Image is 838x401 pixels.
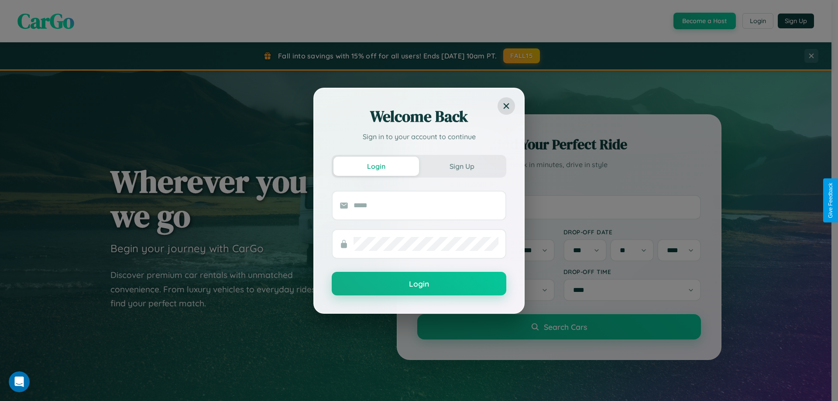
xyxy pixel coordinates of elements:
[333,157,419,176] button: Login
[332,272,506,295] button: Login
[828,183,834,218] div: Give Feedback
[9,371,30,392] iframe: Intercom live chat
[332,131,506,142] p: Sign in to your account to continue
[419,157,505,176] button: Sign Up
[332,106,506,127] h2: Welcome Back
